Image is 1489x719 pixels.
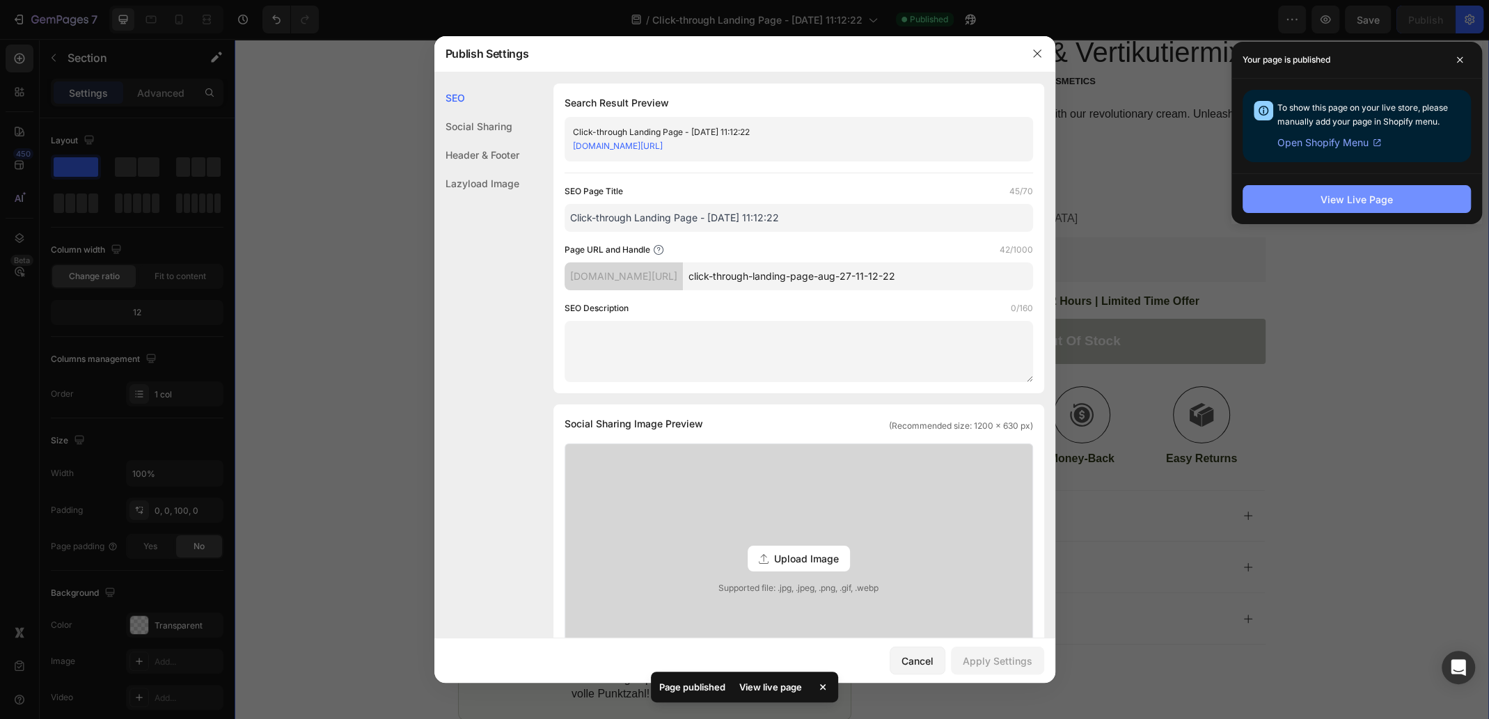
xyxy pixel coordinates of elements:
label: SEO Description [565,301,629,315]
div: [DOMAIN_NAME][URL] [565,262,683,290]
img: Rasenretter & Vertikutiermix TerraUno [459,388,520,450]
img: Rasenretter & Vertikutiermix 4kg TerraUno [251,388,313,450]
p: Free Shipping [688,413,763,427]
div: Social Sharing [434,112,519,141]
div: Cancel [901,654,933,668]
div: Click-through Landing Page - [DATE] 11:12:22 [573,125,1002,139]
span: Social Sharing Image Preview [565,416,703,432]
p: How to use [674,572,733,587]
div: Kaching Bundles [704,212,778,227]
img: Rasenretter & Vertikutiermix TerraUno [320,388,381,450]
img: gempages_566148665027069138-65852b52-7ddb-4b5f-9168-e576ad753d5c.jpg [241,523,324,606]
input: Handle [683,262,1033,290]
label: 0/160 [1011,301,1033,315]
div: Rich Text Editor. Editing area: main [336,545,599,663]
label: Page URL and Handle [565,243,650,257]
input: Title [565,204,1033,232]
p: Environmentally Friendly [684,144,843,161]
span: Supported file: .jpg, .jpeg, .png, .gif, .webp [565,582,1032,594]
a: [DOMAIN_NAME][URL] [573,141,663,151]
p: Money-Back [814,413,880,427]
label: 42/1000 [1000,243,1033,257]
span: (Recommended size: 1200 x 630 px) [889,420,1033,432]
p: Page published [659,680,725,694]
p: Benefits [674,470,718,484]
p: Ich habe den "Rasenretter" zunächst punktuell an kahlen Stellen ausgebracht und anschließend dünn... [337,546,598,662]
p: Your page is published [1243,53,1330,67]
div: View live page [731,677,810,697]
button: View Live Page [1243,185,1471,213]
h1: Search Result Preview [565,95,1033,111]
button: Out of stock [660,280,1031,325]
div: SEO [434,84,519,112]
p: The 2023 Rated Innovation in Cosmetics [661,37,1030,49]
p: Easy Returns [931,413,1002,427]
div: View Live Page [1321,192,1393,207]
span: To show this page on your live store, please manually add your page in Shopify menu. [1277,102,1448,127]
button: Cancel [890,647,945,674]
label: 45/70 [1009,184,1033,198]
button: Kaching Bundles [665,204,789,237]
label: SEO Page Title [565,184,623,198]
span: Upload Image [774,551,839,566]
div: Out of stock [805,294,885,311]
div: Lazyload Image [434,169,519,198]
p: Intense Hydration [684,117,843,134]
div: Publish Settings [434,35,1019,72]
p: Ingredients [674,521,734,535]
div: Header & Footer [434,141,519,169]
div: Open Intercom Messenger [1442,651,1475,684]
div: Apply Settings [963,654,1032,668]
button: Apply Settings [951,647,1044,674]
span: Open Shopify Menu [1277,134,1369,151]
p: Hydrate, rejuvenate, and glow with our revolutionary cream. Unleash your skin's potential [DATE]. [661,68,1030,97]
img: KachingBundles.png [677,212,693,229]
p: Sale Ends In 2 Hours | Limited Time Offer [746,255,965,270]
img: Rasenretter & Vertikutiermix TerraUno [528,388,589,450]
img: Rasenretter & Vertikutiermix TerraUno [389,388,450,450]
p: Made in [GEOGRAPHIC_DATA] [684,171,843,188]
